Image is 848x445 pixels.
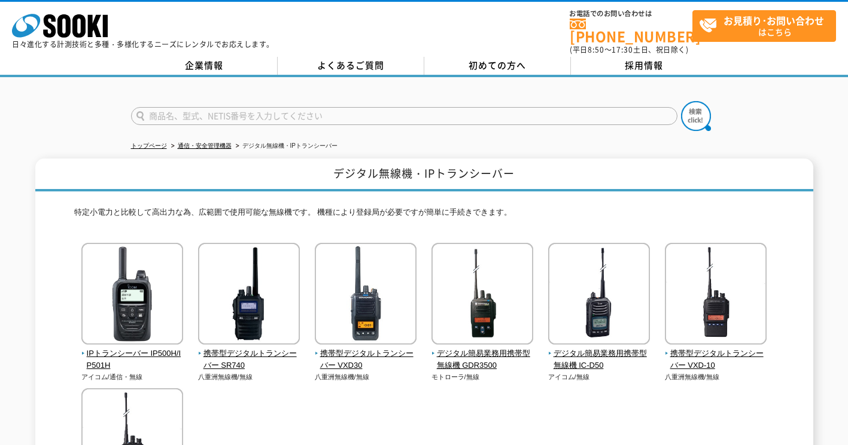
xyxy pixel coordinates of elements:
[233,140,338,153] li: デジタル無線機・IPトランシーバー
[81,348,184,373] span: IPトランシーバー IP500H/IP501H
[570,10,692,17] span: お電話でのお問い合わせは
[12,41,274,48] p: 日々進化する計測技術と多種・多様化するニーズにレンタルでお応えします。
[431,336,534,372] a: デジタル簡易業務用携帯型無線機 GDR3500
[278,57,424,75] a: よくあるご質問
[469,59,526,72] span: 初めての方へ
[665,348,767,373] span: 携帯型デジタルトランシーバー VXD-10
[131,57,278,75] a: 企業情報
[548,372,651,382] p: アイコム/無線
[424,57,571,75] a: 初めての方へ
[315,372,417,382] p: 八重洲無線機/無線
[198,372,300,382] p: 八重洲無線機/無線
[131,142,167,149] a: トップページ
[681,101,711,131] img: btn_search.png
[665,336,767,372] a: 携帯型デジタルトランシーバー VXD-10
[74,206,774,225] p: 特定小電力と比較して高出力な為、広範囲で使用可能な無線機です。 機種により登録局が必要ですが簡単に手続きできます。
[81,243,183,348] img: IPトランシーバー IP500H/IP501H
[692,10,836,42] a: お見積り･お問い合わせはこちら
[588,44,604,55] span: 8:50
[131,107,677,125] input: 商品名、型式、NETIS番号を入力してください
[431,348,534,373] span: デジタル簡易業務用携帯型無線機 GDR3500
[724,13,824,28] strong: お見積り･お問い合わせ
[431,243,533,348] img: デジタル簡易業務用携帯型無線機 GDR3500
[699,11,835,41] span: はこちら
[35,159,813,191] h1: デジタル無線機・IPトランシーバー
[198,243,300,348] img: 携帯型デジタルトランシーバー SR740
[315,336,417,372] a: 携帯型デジタルトランシーバー VXD30
[612,44,633,55] span: 17:30
[665,372,767,382] p: 八重洲無線機/無線
[198,348,300,373] span: 携帯型デジタルトランシーバー SR740
[81,336,184,372] a: IPトランシーバー IP500H/IP501H
[548,336,651,372] a: デジタル簡易業務用携帯型無線機 IC-D50
[548,348,651,373] span: デジタル簡易業務用携帯型無線機 IC-D50
[198,336,300,372] a: 携帯型デジタルトランシーバー SR740
[665,243,767,348] img: 携帯型デジタルトランシーバー VXD-10
[81,372,184,382] p: アイコム/通信・無線
[315,348,417,373] span: 携帯型デジタルトランシーバー VXD30
[431,372,534,382] p: モトローラ/無線
[570,44,688,55] span: (平日 ～ 土日、祝日除く)
[548,243,650,348] img: デジタル簡易業務用携帯型無線機 IC-D50
[178,142,232,149] a: 通信・安全管理機器
[571,57,718,75] a: 採用情報
[315,243,417,348] img: 携帯型デジタルトランシーバー VXD30
[570,19,692,43] a: [PHONE_NUMBER]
